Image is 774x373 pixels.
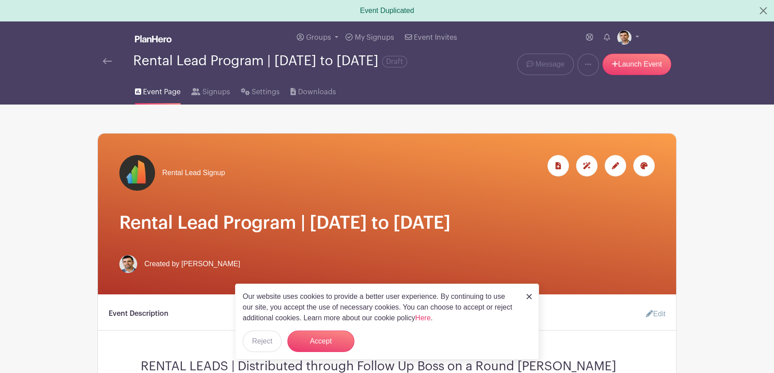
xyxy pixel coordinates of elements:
a: My Signups [342,21,397,54]
a: Downloads [290,76,336,105]
a: Here [415,314,431,322]
span: My Signups [355,34,394,41]
img: logo_white-6c42ec7e38ccf1d336a20a19083b03d10ae64f83f12c07503d8b9e83406b4c7d.svg [135,35,172,42]
a: Groups [293,21,342,54]
a: Settings [241,76,280,105]
a: Message [517,54,574,75]
a: Event Invites [401,21,461,54]
img: Screen%20Shot%202023-02-21%20at%2010.54.51%20AM.png [617,30,631,45]
h1: Rental Lead Program | [DATE] to [DATE] [119,212,655,234]
img: back-arrow-29a5d9b10d5bd6ae65dc969a981735edf675c4d7a1fe02e03b50dbd4ba3cdb55.svg [103,58,112,64]
span: Settings [252,87,280,97]
p: Our website uses cookies to provide a better user experience. By continuing to use our site, you ... [243,291,517,323]
div: Rental Lead Program | [DATE] to [DATE] [133,54,407,68]
span: Downloads [298,87,336,97]
img: fulton-grace-logo.jpeg [119,155,155,191]
a: Edit [639,305,665,323]
span: Message [535,59,564,70]
a: Launch Event [602,54,671,75]
a: Event Page [135,76,181,105]
span: Signups [202,87,230,97]
img: Screen%20Shot%202023-02-21%20at%2010.54.51%20AM.png [119,255,137,273]
span: Draft [382,56,407,67]
span: Rental Lead Signup [162,168,225,178]
button: Accept [287,331,354,352]
a: Rental Lead Signup [119,155,225,191]
img: close_button-5f87c8562297e5c2d7936805f587ecaba9071eb48480494691a3f1689db116b3.svg [526,294,532,299]
span: Event Invites [414,34,457,41]
span: Created by [PERSON_NAME] [144,259,240,269]
button: Reject [243,331,282,352]
span: Event Page [143,87,181,97]
a: Signups [191,76,230,105]
h6: Event Description [109,310,168,318]
span: Groups [306,34,331,41]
